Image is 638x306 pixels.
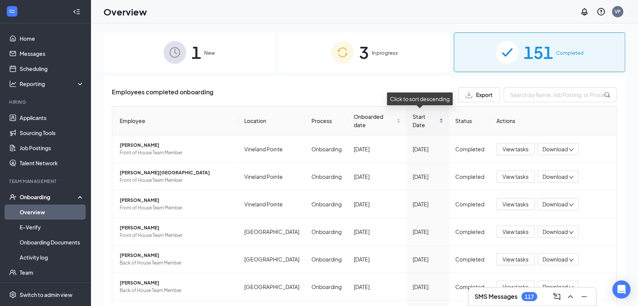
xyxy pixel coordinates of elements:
[542,228,568,236] span: Download
[354,283,401,291] div: [DATE]
[20,125,84,140] a: Sourcing Tools
[449,106,490,135] th: Status
[569,175,574,180] span: down
[556,49,584,57] span: Completed
[455,283,484,291] div: Completed
[496,198,535,210] button: View tasks
[502,283,529,291] span: View tasks
[305,246,348,273] td: Onboarding
[496,171,535,183] button: View tasks
[496,143,535,155] button: View tasks
[455,145,484,153] div: Completed
[496,226,535,238] button: View tasks
[502,200,529,208] span: View tasks
[120,287,232,294] span: Back of House Team Member
[120,177,232,184] span: Front of House Team Member
[204,49,215,57] span: New
[502,172,529,181] span: View tasks
[191,39,201,65] span: 1
[20,250,84,265] a: Activity log
[238,106,305,135] th: Location
[564,291,576,303] button: ChevronUp
[413,112,438,129] span: Start Date
[372,49,398,57] span: In progress
[120,252,232,259] span: [PERSON_NAME]
[20,235,84,250] a: Onboarding Documents
[542,283,568,291] span: Download
[9,291,17,298] svg: Settings
[552,292,561,301] svg: ComposeMessage
[504,87,617,102] input: Search by Name, Job Posting, or Process
[455,172,484,181] div: Completed
[305,218,348,246] td: Onboarding
[612,280,630,298] div: Open Intercom Messenger
[413,172,443,181] div: [DATE]
[120,169,232,177] span: [PERSON_NAME][GEOGRAPHIC_DATA]
[413,255,443,263] div: [DATE]
[569,147,574,152] span: down
[305,191,348,218] td: Onboarding
[579,292,589,301] svg: Minimize
[20,205,84,220] a: Overview
[354,200,401,208] div: [DATE]
[413,145,443,153] div: [DATE]
[359,39,369,65] span: 3
[490,106,616,135] th: Actions
[542,173,568,181] span: Download
[103,5,147,18] h1: Overview
[20,46,84,61] a: Messages
[73,8,80,15] svg: Collapse
[120,279,232,287] span: [PERSON_NAME]
[120,149,232,157] span: Front of House Team Member
[354,172,401,181] div: [DATE]
[354,228,401,236] div: [DATE]
[580,7,589,16] svg: Notifications
[20,140,84,155] a: Job Postings
[413,228,443,236] div: [DATE]
[455,200,484,208] div: Completed
[238,163,305,191] td: Vineland Pointe
[502,255,529,263] span: View tasks
[569,285,574,290] span: down
[8,8,16,15] svg: WorkstreamLogo
[354,112,395,129] span: Onboarded date
[524,39,553,65] span: 151
[120,141,232,149] span: [PERSON_NAME]
[455,255,484,263] div: Completed
[20,265,84,280] a: Team
[9,99,83,105] div: Hiring
[20,155,84,171] a: Talent Network
[9,193,17,201] svg: UserCheck
[20,193,78,201] div: Onboarding
[502,145,529,153] span: View tasks
[9,178,83,185] div: Team Management
[112,106,238,135] th: Employee
[348,106,407,135] th: Onboarded date
[20,61,84,76] a: Scheduling
[120,197,232,204] span: [PERSON_NAME]
[20,80,85,88] div: Reporting
[413,200,443,208] div: [DATE]
[569,202,574,208] span: down
[502,228,529,236] span: View tasks
[525,294,534,300] div: 117
[569,230,574,235] span: down
[569,257,574,263] span: down
[476,92,493,97] span: Export
[20,291,72,298] div: Switch to admin view
[542,200,568,208] span: Download
[120,259,232,267] span: Back of House Team Member
[20,280,84,295] a: DocumentsCrown
[120,232,232,239] span: Front of House Team Member
[542,145,568,153] span: Download
[458,87,500,102] button: Export
[120,204,232,212] span: Front of House Team Member
[596,7,606,16] svg: QuestionInfo
[566,292,575,301] svg: ChevronUp
[112,87,213,102] span: Employees completed onboarding
[578,291,590,303] button: Minimize
[20,220,84,235] a: E-Verify
[305,135,348,163] td: Onboarding
[413,283,443,291] div: [DATE]
[238,218,305,246] td: [GEOGRAPHIC_DATA]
